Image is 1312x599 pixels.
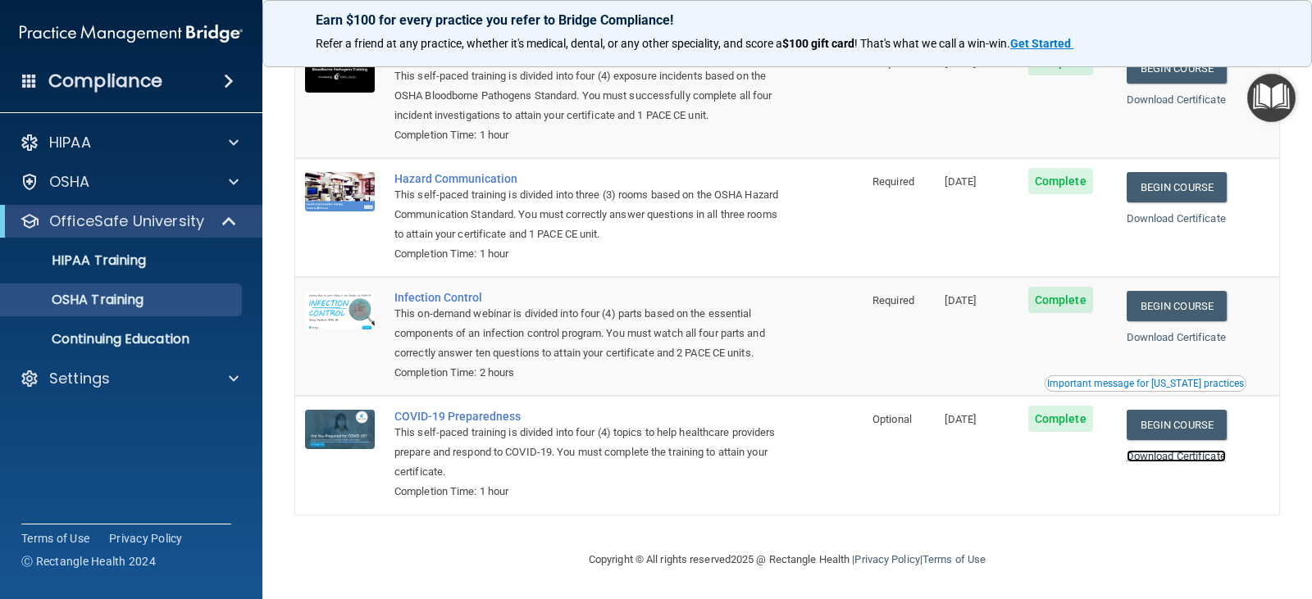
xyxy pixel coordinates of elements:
p: Settings [49,369,110,388]
a: Download Certificate [1127,450,1226,462]
a: Begin Course [1127,291,1227,321]
a: Download Certificate [1127,93,1226,106]
button: Read this if you are a dental practitioner in the state of CA [1045,375,1246,392]
p: HIPAA [49,133,91,152]
span: Required [872,294,914,306]
div: Completion Time: 1 hour [394,125,781,145]
p: OSHA Training [11,292,143,308]
p: Continuing Education [11,331,235,347]
a: Infection Control [394,291,781,304]
a: Privacy Policy [109,530,183,547]
div: Completion Time: 1 hour [394,482,781,501]
span: Refer a friend at any practice, whether it's medical, dental, or any other speciality, and score a [316,37,782,50]
a: Download Certificate [1127,331,1226,343]
div: This self-paced training is divided into four (4) topics to help healthcare providers prepare and... [394,423,781,482]
p: OSHA [49,172,90,192]
span: [DATE] [945,294,976,306]
div: Completion Time: 1 hour [394,244,781,264]
a: Get Started [1010,37,1073,50]
a: OSHA [20,172,239,192]
span: ! That's what we call a win-win. [854,37,1010,50]
a: HIPAA [20,133,239,152]
a: Begin Course [1127,53,1227,84]
button: Open Resource Center [1247,74,1296,122]
div: This on-demand webinar is divided into four (4) parts based on the essential components of an inf... [394,304,781,363]
span: [DATE] [945,57,976,69]
strong: Get Started [1010,37,1071,50]
span: Required [872,57,914,69]
span: Complete [1028,287,1093,313]
p: HIPAA Training [11,252,146,269]
a: Hazard Communication [394,172,781,185]
a: Terms of Use [21,530,89,547]
span: [DATE] [945,413,976,425]
a: Privacy Policy [854,553,919,565]
a: Begin Course [1127,410,1227,440]
a: Download Certificate [1127,212,1226,225]
a: Terms of Use [922,553,986,565]
p: OfficeSafe University [49,211,204,231]
div: Copyright © All rights reserved 2025 @ Rectangle Health | | [488,533,1086,586]
a: COVID-19 Preparedness [394,410,781,423]
span: Complete [1028,168,1093,194]
div: This self-paced training is divided into three (3) rooms based on the OSHA Hazard Communication S... [394,185,781,244]
div: Important message for [US_STATE] practices [1047,379,1244,388]
span: Ⓒ Rectangle Health 2024 [21,553,156,570]
h4: Compliance [48,70,162,93]
img: PMB logo [20,17,243,50]
div: Completion Time: 2 hours [394,363,781,383]
span: Optional [872,413,912,425]
a: Begin Course [1127,172,1227,202]
span: [DATE] [945,175,976,188]
span: Complete [1028,406,1093,432]
a: OfficeSafe University [20,211,238,231]
div: This self-paced training is divided into four (4) exposure incidents based on the OSHA Bloodborne... [394,66,781,125]
p: Earn $100 for every practice you refer to Bridge Compliance! [316,12,1259,28]
a: Settings [20,369,239,388]
span: Required [872,175,914,188]
strong: $100 gift card [782,37,854,50]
